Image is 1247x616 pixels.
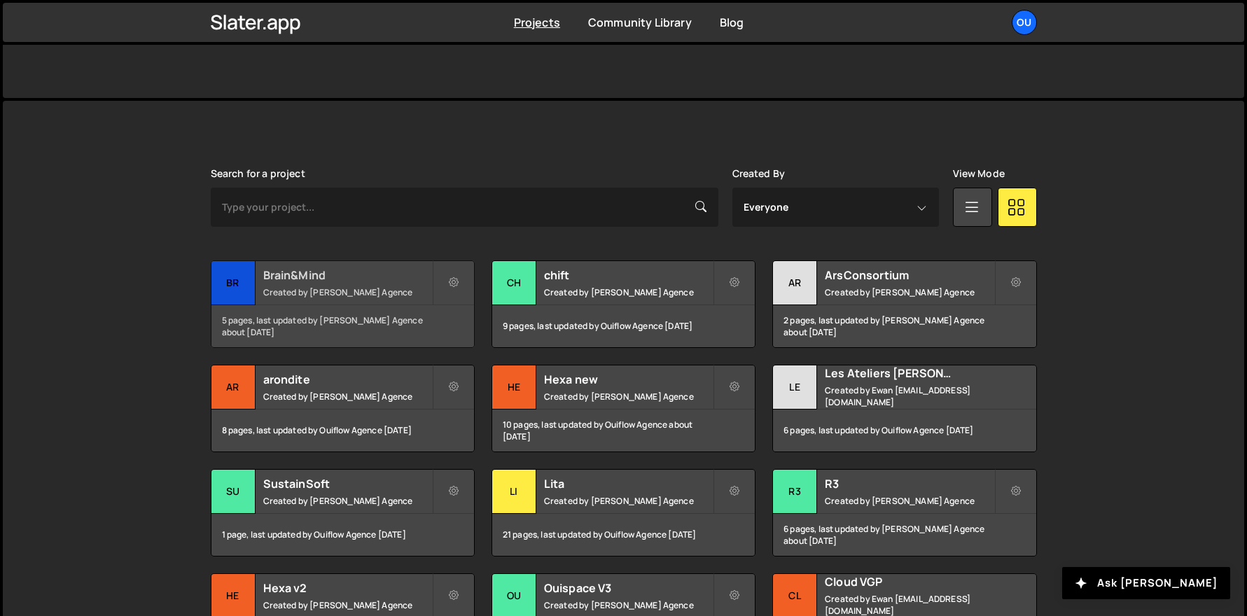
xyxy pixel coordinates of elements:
[773,470,817,514] div: R3
[544,267,713,283] h2: chift
[720,15,744,30] a: Blog
[211,168,305,179] label: Search for a project
[211,409,474,451] div: 8 pages, last updated by Ouiflow Agence [DATE]
[263,495,432,507] small: Created by [PERSON_NAME] Agence
[263,267,432,283] h2: Brain&Mind
[211,514,474,556] div: 1 page, last updated by Ouiflow Agence [DATE]
[211,261,256,305] div: Br
[773,365,817,409] div: Le
[825,574,994,589] h2: Cloud VGP
[263,391,432,402] small: Created by [PERSON_NAME] Agence
[211,188,718,227] input: Type your project...
[544,599,713,611] small: Created by [PERSON_NAME] Agence
[773,514,1036,556] div: 6 pages, last updated by [PERSON_NAME] Agence about [DATE]
[492,261,536,305] div: ch
[825,365,994,381] h2: Les Ateliers [PERSON_NAME]
[263,286,432,298] small: Created by [PERSON_NAME] Agence
[732,168,786,179] label: Created By
[544,476,713,491] h2: Lita
[492,305,755,347] div: 9 pages, last updated by Ouiflow Agence [DATE]
[492,365,536,409] div: He
[211,469,475,556] a: Su SustainSoft Created by [PERSON_NAME] Agence 1 page, last updated by Ouiflow Agence [DATE]
[825,286,994,298] small: Created by [PERSON_NAME] Agence
[825,384,994,408] small: Created by Ewan [EMAIL_ADDRESS][DOMAIN_NAME]
[514,15,560,30] a: Projects
[263,580,432,596] h2: Hexa v2
[263,599,432,611] small: Created by [PERSON_NAME] Agence
[211,365,475,452] a: ar arondite Created by [PERSON_NAME] Agence 8 pages, last updated by Ouiflow Agence [DATE]
[825,267,994,283] h2: ArsConsortium
[825,495,994,507] small: Created by [PERSON_NAME] Agence
[544,286,713,298] small: Created by [PERSON_NAME] Agence
[263,372,432,387] h2: arondite
[773,261,817,305] div: Ar
[544,372,713,387] h2: Hexa new
[263,476,432,491] h2: SustainSoft
[772,260,1036,348] a: Ar ArsConsortium Created by [PERSON_NAME] Agence 2 pages, last updated by [PERSON_NAME] Agence ab...
[492,469,755,556] a: Li Lita Created by [PERSON_NAME] Agence 21 pages, last updated by Ouiflow Agence [DATE]
[211,470,256,514] div: Su
[544,495,713,507] small: Created by [PERSON_NAME] Agence
[492,514,755,556] div: 21 pages, last updated by Ouiflow Agence [DATE]
[588,15,692,30] a: Community Library
[492,365,755,452] a: He Hexa new Created by [PERSON_NAME] Agence 10 pages, last updated by Ouiflow Agence about [DATE]
[772,469,1036,556] a: R3 R3 Created by [PERSON_NAME] Agence 6 pages, last updated by [PERSON_NAME] Agence about [DATE]
[825,476,994,491] h2: R3
[773,305,1036,347] div: 2 pages, last updated by [PERSON_NAME] Agence about [DATE]
[211,260,475,348] a: Br Brain&Mind Created by [PERSON_NAME] Agence 5 pages, last updated by [PERSON_NAME] Agence about...
[772,365,1036,452] a: Le Les Ateliers [PERSON_NAME] Created by Ewan [EMAIL_ADDRESS][DOMAIN_NAME] 6 pages, last updated ...
[544,391,713,402] small: Created by [PERSON_NAME] Agence
[544,580,713,596] h2: Ouispace V3
[492,409,755,451] div: 10 pages, last updated by Ouiflow Agence about [DATE]
[211,305,474,347] div: 5 pages, last updated by [PERSON_NAME] Agence about [DATE]
[492,470,536,514] div: Li
[492,260,755,348] a: ch chift Created by [PERSON_NAME] Agence 9 pages, last updated by Ouiflow Agence [DATE]
[211,365,256,409] div: ar
[773,409,1036,451] div: 6 pages, last updated by Ouiflow Agence [DATE]
[1062,567,1230,599] button: Ask [PERSON_NAME]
